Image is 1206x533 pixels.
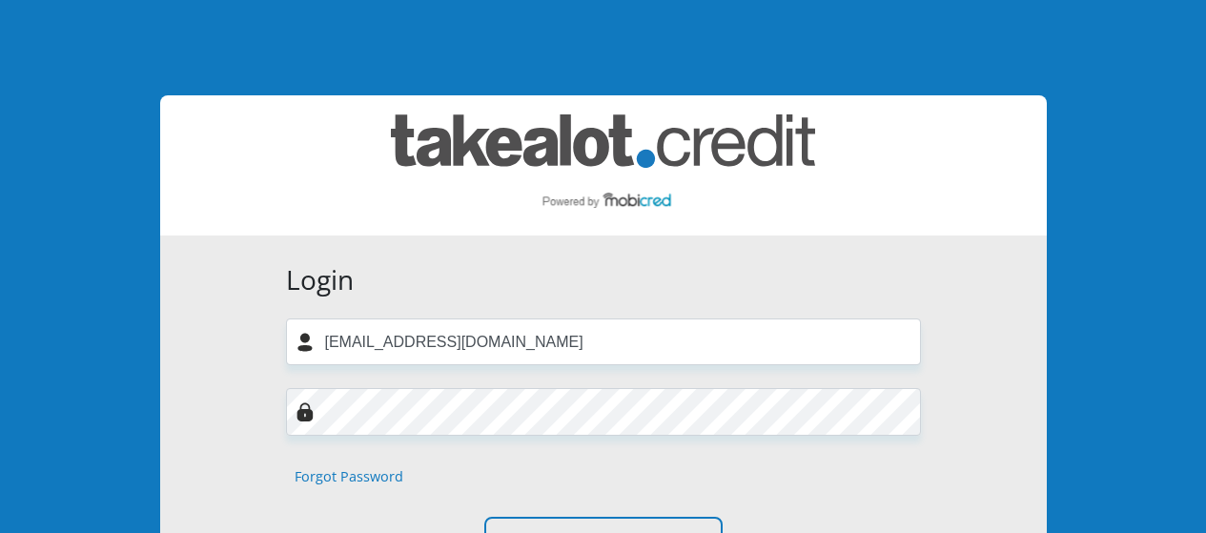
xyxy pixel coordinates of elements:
a: Forgot Password [295,466,403,487]
h3: Login [286,264,921,297]
input: Username [286,318,921,365]
img: takealot_credit logo [391,114,815,216]
img: Image [296,402,315,421]
img: user-icon image [296,333,315,352]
